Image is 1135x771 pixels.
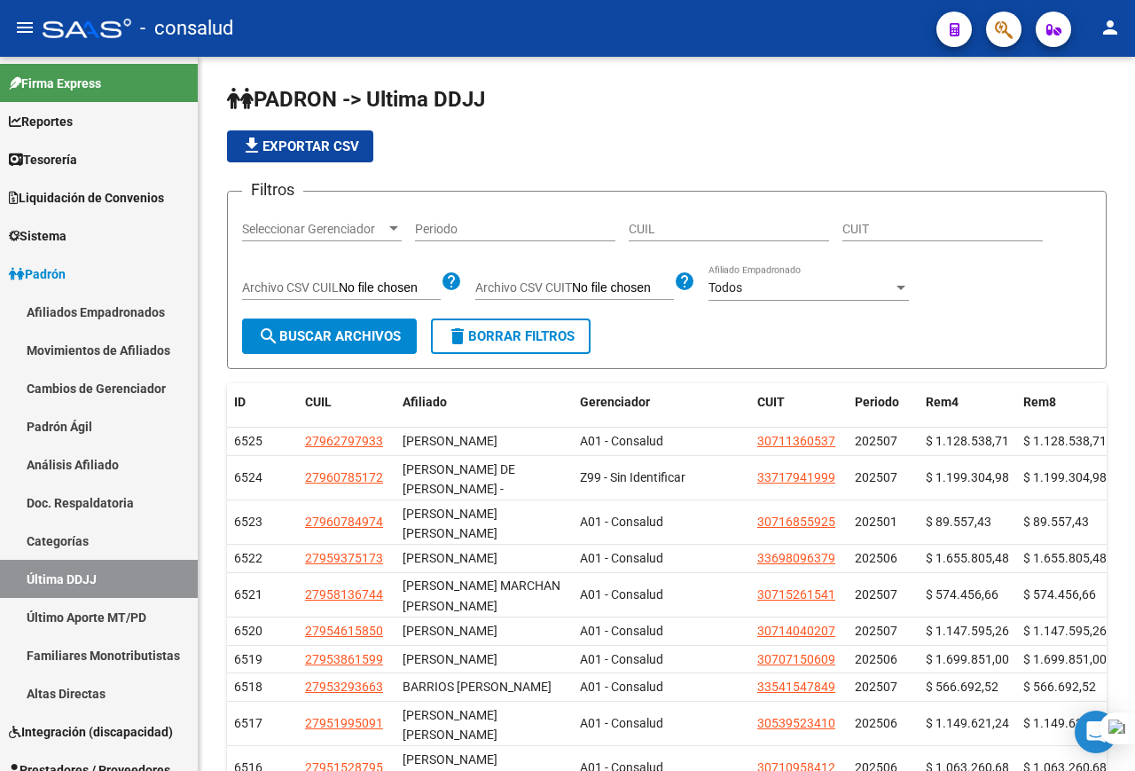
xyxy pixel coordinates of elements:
[926,649,1009,670] div: $ 1.699.851,00
[1023,677,1107,697] div: $ 566.692,52
[9,150,77,169] span: Tesorería
[227,87,485,112] span: PADRON -> Ultima DDJJ
[855,652,897,666] span: 202506
[855,434,897,448] span: 202507
[339,280,441,296] input: Archivo CSV CUIL
[580,395,650,409] span: Gerenciador
[1023,512,1107,532] div: $ 89.557,43
[919,383,1016,421] datatable-header-cell: Rem4
[580,680,663,694] span: A01 - Consalud
[234,551,262,565] span: 6522
[395,383,573,421] datatable-header-cell: Afiliado
[1023,548,1107,569] div: $ 1.655.805,48
[1016,383,1114,421] datatable-header-cell: Rem8
[757,716,835,730] span: 30539523410
[580,515,663,529] span: A01 - Consalud
[580,551,663,565] span: A01 - Consalud
[757,434,835,448] span: 30711360537
[926,512,1009,532] div: $ 89.557,43
[234,395,246,409] span: ID
[9,74,101,93] span: Firma Express
[403,578,560,613] span: [PERSON_NAME] MARCHAN [PERSON_NAME]
[403,680,552,694] span: BARRIOS [PERSON_NAME]
[447,328,575,344] span: Borrar Filtros
[1023,649,1107,670] div: $ 1.699.851,00
[305,395,332,409] span: CUIL
[757,470,835,484] span: 33717941999
[580,652,663,666] span: A01 - Consalud
[855,587,897,602] span: 202507
[305,680,383,694] span: 27953293663
[403,652,497,666] span: [PERSON_NAME]
[305,624,383,638] span: 27954615850
[1023,621,1107,641] div: $ 1.147.595,26
[140,9,233,48] span: - consalud
[14,17,35,38] mat-icon: menu
[403,434,497,448] span: [PERSON_NAME]
[234,624,262,638] span: 6520
[241,138,359,154] span: Exportar CSV
[403,551,497,565] span: [PERSON_NAME]
[757,551,835,565] span: 33698096379
[441,271,462,292] mat-icon: help
[242,280,339,295] span: Archivo CSV CUIL
[926,585,1009,605] div: $ 574.456,66
[305,434,383,448] span: 27962797933
[855,470,897,484] span: 202507
[305,470,383,484] span: 27960785172
[580,434,663,448] span: A01 - Consalud
[757,652,835,666] span: 30707150609
[1023,395,1056,409] span: Rem8
[757,515,835,529] span: 30716855925
[1023,431,1107,452] div: $ 1.128.538,71
[475,280,572,295] span: Archivo CSV CUIT
[848,383,919,421] datatable-header-cell: Periodo
[855,551,897,565] span: 202506
[580,587,663,602] span: A01 - Consalud
[234,470,262,484] span: 6524
[674,271,695,292] mat-icon: help
[926,677,1009,697] div: $ 566.692,52
[305,652,383,666] span: 27953861599
[926,548,1009,569] div: $ 1.655.805,48
[9,264,66,284] span: Padrón
[258,326,279,347] mat-icon: search
[750,383,848,421] datatable-header-cell: CUIT
[1023,585,1107,605] div: $ 574.456,66
[258,328,401,344] span: Buscar Archivos
[757,680,835,694] span: 33541547849
[573,383,750,421] datatable-header-cell: Gerenciador
[403,395,447,409] span: Afiliado
[9,226,67,246] span: Sistema
[234,515,262,529] span: 6523
[234,680,262,694] span: 6518
[298,383,395,421] datatable-header-cell: CUIL
[926,621,1009,641] div: $ 1.147.595,26
[757,587,835,602] span: 30715261541
[227,130,373,162] button: Exportar CSV
[403,507,497,541] span: [PERSON_NAME] [PERSON_NAME]
[234,434,262,448] span: 6525
[580,624,663,638] span: A01 - Consalud
[305,515,383,529] span: 27960784974
[241,135,262,156] mat-icon: file_download
[708,280,742,295] span: Todos
[403,462,515,497] span: [PERSON_NAME] DE [PERSON_NAME] -
[855,680,897,694] span: 202507
[580,716,663,730] span: A01 - Consalud
[305,551,383,565] span: 27959375173
[572,280,674,296] input: Archivo CSV CUIT
[926,395,959,409] span: Rem4
[855,716,897,730] span: 202506
[431,319,591,354] button: Borrar Filtros
[9,188,164,208] span: Liquidación de Convenios
[242,222,386,237] span: Seleccionar Gerenciador
[855,624,897,638] span: 202507
[757,395,785,409] span: CUIT
[227,383,298,421] datatable-header-cell: ID
[580,470,685,484] span: Z99 - Sin Identificar
[9,722,173,742] span: Integración (discapacidad)
[1023,468,1107,488] div: $ 1.199.304,98
[855,515,897,529] span: 202501
[242,319,417,354] button: Buscar Archivos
